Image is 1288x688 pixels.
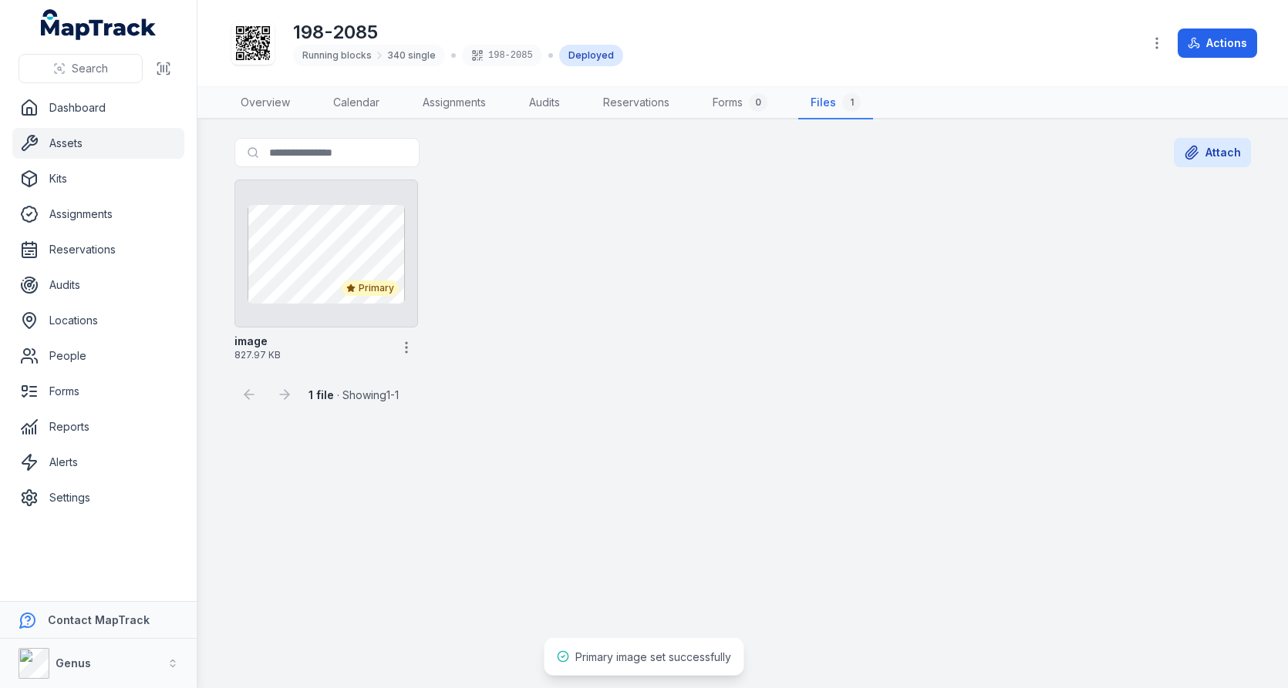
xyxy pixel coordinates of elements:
a: Calendar [321,87,392,119]
a: Forms [12,376,184,407]
span: Primary image set successfully [575,650,731,663]
div: Deployed [559,45,623,66]
a: Files1 [798,87,873,119]
a: MapTrack [41,9,157,40]
a: Audits [517,87,572,119]
a: Assets [12,128,184,159]
a: Reservations [591,87,682,119]
a: Settings [12,482,184,513]
a: Forms0 [700,87,780,119]
div: 0 [749,93,767,112]
a: Reservations [12,234,184,265]
a: Dashboard [12,92,184,123]
button: Actions [1178,29,1257,58]
strong: Genus [56,656,91,670]
div: 198-2085 [462,45,542,66]
span: Search [72,61,108,76]
span: Running blocks [302,49,372,62]
div: 1 [842,93,861,112]
a: Kits [12,163,184,194]
span: · Showing 1 - 1 [309,388,399,401]
a: Overview [228,87,302,119]
a: Reports [12,411,184,442]
strong: image [234,334,268,349]
span: 827.97 KB [234,349,389,361]
a: Assignments [410,87,498,119]
span: 340 single [387,49,436,62]
a: Assignments [12,199,184,230]
strong: 1 file [309,388,334,401]
a: Alerts [12,447,184,478]
h1: 198-2085 [293,20,623,45]
div: Primary [342,280,399,296]
button: Attach [1174,138,1251,167]
a: People [12,341,184,371]
a: Audits [12,270,184,300]
strong: Contact MapTrack [48,613,150,626]
a: Locations [12,305,184,336]
button: Search [19,54,143,83]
